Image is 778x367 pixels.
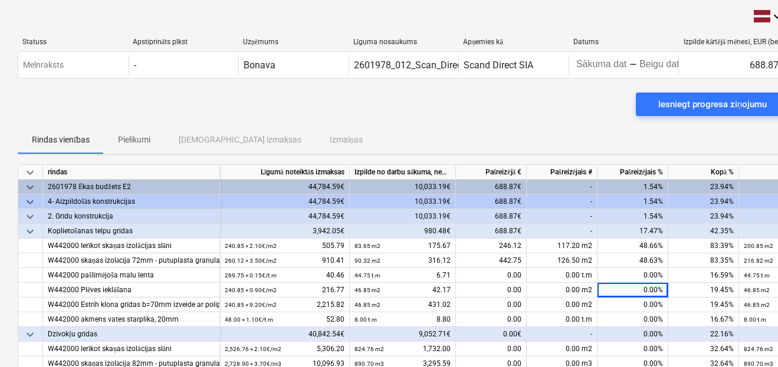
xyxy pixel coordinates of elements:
div: 10,033.19€ [350,180,456,194]
div: 40,842.54€ [220,327,350,342]
div: Apstiprināts plkst [133,38,234,47]
div: 1.54% [598,194,668,209]
small: 44.75 t.m [354,272,380,279]
div: Pašreizējā € [456,165,527,180]
div: 10,033.19€ [350,209,456,224]
div: W442000 Estrih klona grīdas b=70mm izveide ar polipropilena šķiedru (180g/0,2m3) [48,297,215,312]
div: 9,052.71€ [350,327,456,342]
small: 2,728.90 × 3.70€ / m3 [225,361,281,367]
small: 48.00 × 1.10€ / t.m [225,316,273,323]
div: W442000 skaņas izolācija 72mm - putuplasta granulas ar saistvielu (mašīnas recepte: putuplasta gr... [48,253,215,268]
div: 42.17 [354,283,451,297]
small: 46.85 m2 [744,302,770,308]
div: 246.12 [456,239,527,253]
div: Izpilde no darbu sākuma, neskaitot kārtējā mēneša izpildi [350,165,456,180]
p: Melnraksts [23,59,64,71]
div: 83.35% [668,253,739,268]
span: keyboard_arrow_down [23,180,37,194]
div: 688.87€ [456,180,527,194]
div: 910.41 [225,253,344,268]
div: 19.45% [668,297,739,312]
div: 10,033.19€ [350,194,456,209]
small: 824.76 m2 [354,346,384,352]
div: 688.87€ [456,194,527,209]
p: Rindas vienības [32,134,90,146]
div: 1,732.00 [354,342,451,356]
div: 688.87€ [456,224,527,239]
div: W442000 Ierīkot skaņas izolācijas slāni [48,239,215,253]
div: 0.00 t.m [527,268,598,283]
div: 32.64% [668,342,739,356]
div: Uzņēmums [243,38,344,47]
div: Koplietošanas telpu grīdas [48,224,215,239]
div: 126.50 m2 [527,253,598,268]
div: 44,784.59€ [220,209,350,224]
small: 8.00 t.m [744,316,766,323]
small: 240.85 × 2.10€ / m2 [225,243,277,249]
div: 52.80 [225,312,344,327]
div: W442000 pašlīmējoša malu lenta [48,268,215,283]
div: 1.54% [598,180,668,194]
small: 46.85 m2 [354,287,380,293]
div: Statuss [22,38,123,46]
input: Sākuma datums [574,57,629,73]
p: Pielikumi [118,134,150,146]
div: 0.00% [598,297,668,312]
div: 16.67% [668,312,739,327]
div: 2601978 Ēkas budžets E2 [48,180,215,194]
span: keyboard_arrow_down [23,224,37,239]
div: 0.00 t.m [527,312,598,327]
div: 0.00 [456,297,527,312]
small: 2,526.76 × 2.10€ / m2 [225,346,281,352]
small: 90.32 m2 [354,257,380,264]
div: 1.54% [598,209,668,224]
div: 175.67 [354,239,451,253]
div: 22.16% [668,327,739,342]
div: 505.79 [225,239,344,253]
div: W442000 Ierīkot skaņas izolācijas slāni [48,342,215,356]
div: - [527,209,598,224]
div: Pašreizējais % [598,165,668,180]
small: 240.85 × 9.20€ / m2 [225,302,277,308]
div: Līgumā noteiktās izmaksas [220,165,350,180]
small: 83.65 m2 [354,243,380,249]
div: 23.94% [668,209,739,224]
div: - [527,194,598,209]
small: 44.75 t.m [744,272,770,279]
small: 260.12 × 3.50€ / m2 [225,257,277,264]
div: - [134,59,136,71]
div: 0.00 [456,268,527,283]
small: 46.85 m2 [354,302,380,308]
div: 117.20 m2 [527,239,598,253]
div: 0.00 m2 [527,283,598,297]
div: 23.94% [668,180,739,194]
div: 0.00% [598,342,668,356]
div: 17.47% [598,224,668,239]
div: Pašreizējais # [527,165,598,180]
div: - [629,61,637,68]
div: 3,942.05€ [220,224,350,239]
div: 0.00 m2 [527,297,598,312]
div: - [527,327,598,342]
div: 44,784.59€ [220,180,350,194]
div: 688.87€ [456,209,527,224]
div: 40.46 [225,268,344,283]
div: Iesniegt progresa ziņojumu [658,97,767,112]
small: 824.76 m2 [744,346,773,352]
div: 48.66% [598,239,668,253]
div: 5,306.20 [225,342,344,356]
div: 0.00 [456,312,527,327]
div: - [527,224,598,239]
span: keyboard_arrow_down [23,210,37,224]
small: 216.82 m2 [744,257,773,264]
div: 44,784.59€ [220,194,350,209]
div: W442000 Plēves ieklāšana [48,283,215,297]
span: keyboard_arrow_down [23,195,37,209]
small: 46.85 m2 [744,287,770,293]
div: 216.77 [225,283,344,297]
div: 431.02 [354,297,451,312]
div: Apņemies kā [463,38,564,47]
div: - [527,180,598,194]
small: 890.70 m3 [744,361,773,367]
div: rindas [43,165,220,180]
